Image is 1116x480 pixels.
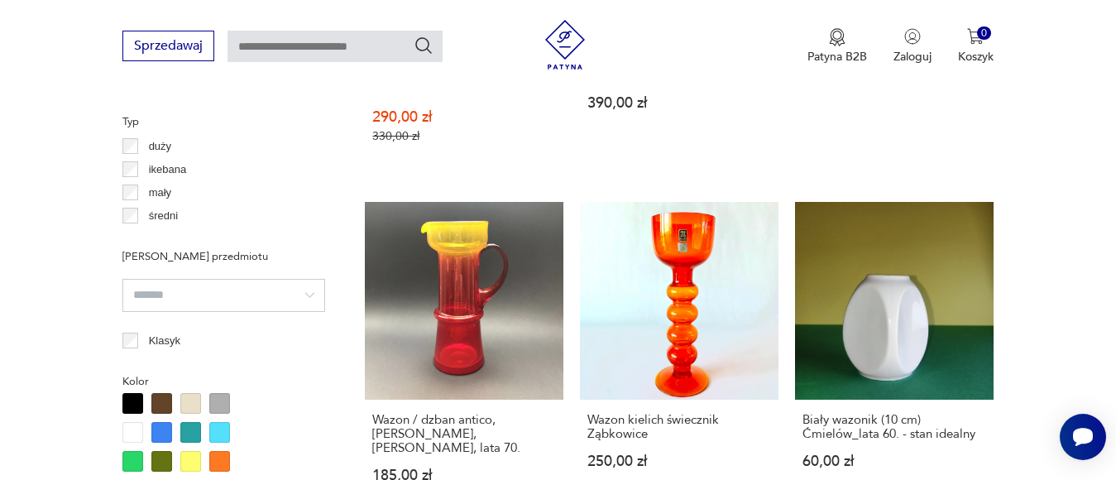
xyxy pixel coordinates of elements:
p: 250,00 zł [587,454,771,468]
p: Patyna B2B [807,49,867,65]
button: Zaloguj [893,28,932,65]
a: Ikona medaluPatyna B2B [807,28,867,65]
p: średni [149,207,178,225]
p: Kolor [122,372,325,391]
p: 190,00 zł [802,82,986,96]
button: Szukaj [414,36,433,55]
p: mały [149,184,171,202]
p: Zaloguj [893,49,932,65]
p: [PERSON_NAME] przedmiotu [122,247,325,266]
p: ikebana [149,161,187,179]
h3: Wazon kielich świecznik Ząbkowice [587,413,771,441]
a: Sprzedawaj [122,41,214,53]
p: Koszyk [958,49,994,65]
p: duży [149,137,171,156]
img: Ikonka użytkownika [904,28,921,45]
p: 330,00 zł [372,129,556,143]
h3: Wazon / dzban antico, [PERSON_NAME], [PERSON_NAME], lata 70. [372,413,556,455]
img: Ikona koszyka [967,28,984,45]
div: 0 [977,26,991,41]
p: 290,00 zł [372,110,556,124]
iframe: Smartsupp widget button [1060,414,1106,460]
button: Patyna B2B [807,28,867,65]
h3: [PERSON_NAME], proj. [GEOGRAPHIC_DATA], porcelit, Sygnowany Pruszków, [GEOGRAPHIC_DATA] [372,41,556,97]
p: 60,00 zł [802,454,986,468]
img: Patyna - sklep z meblami i dekoracjami vintage [540,20,590,70]
button: 0Koszyk [958,28,994,65]
p: 390,00 zł [587,96,771,110]
p: Klasyk [149,332,180,350]
p: Typ [122,113,325,131]
h3: Biały wazonik (10 cm) Ćmielów_lata 60. - stan idealny [802,413,986,441]
img: Ikona medalu [829,28,845,46]
button: Sprzedawaj [122,31,214,61]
